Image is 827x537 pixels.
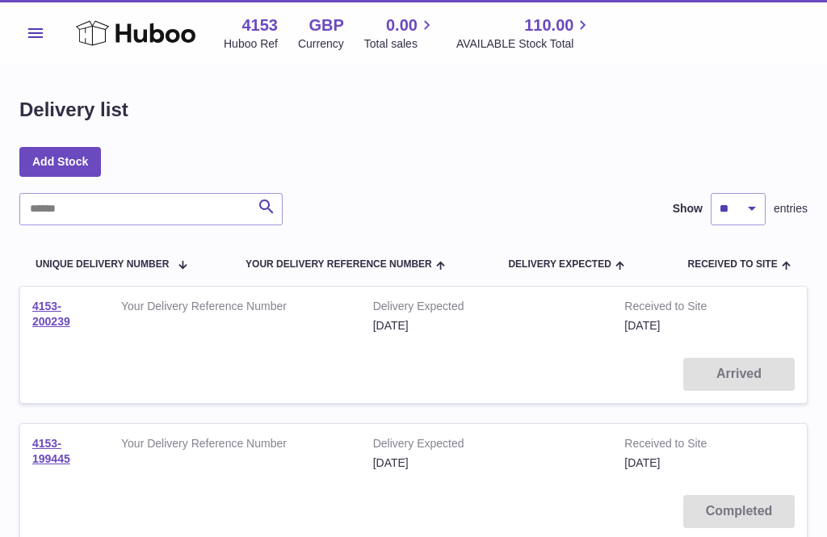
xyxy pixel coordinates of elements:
[36,259,169,270] span: Unique Delivery Number
[309,15,343,36] strong: GBP
[624,299,741,318] strong: Received to Site
[688,259,778,270] span: Received to Site
[373,318,601,334] div: [DATE]
[624,319,660,332] span: [DATE]
[386,15,418,36] span: 0.00
[508,259,611,270] span: Delivery Expected
[373,299,601,318] strong: Delivery Expected
[373,436,601,455] strong: Delivery Expected
[456,36,593,52] span: AVAILABLE Stock Total
[624,456,660,469] span: [DATE]
[364,36,436,52] span: Total sales
[121,436,349,455] strong: Your Delivery Reference Number
[524,15,573,36] span: 110.00
[224,36,278,52] div: Huboo Ref
[121,299,349,318] strong: Your Delivery Reference Number
[32,437,70,465] a: 4153-199445
[774,201,808,216] span: entries
[673,201,703,216] label: Show
[19,147,101,176] a: Add Stock
[32,300,70,328] a: 4153-200239
[373,455,601,471] div: [DATE]
[298,36,344,52] div: Currency
[241,15,278,36] strong: 4153
[624,436,741,455] strong: Received to Site
[19,97,128,123] h1: Delivery list
[456,15,593,52] a: 110.00 AVAILABLE Stock Total
[364,15,436,52] a: 0.00 Total sales
[246,259,432,270] span: Your Delivery Reference Number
